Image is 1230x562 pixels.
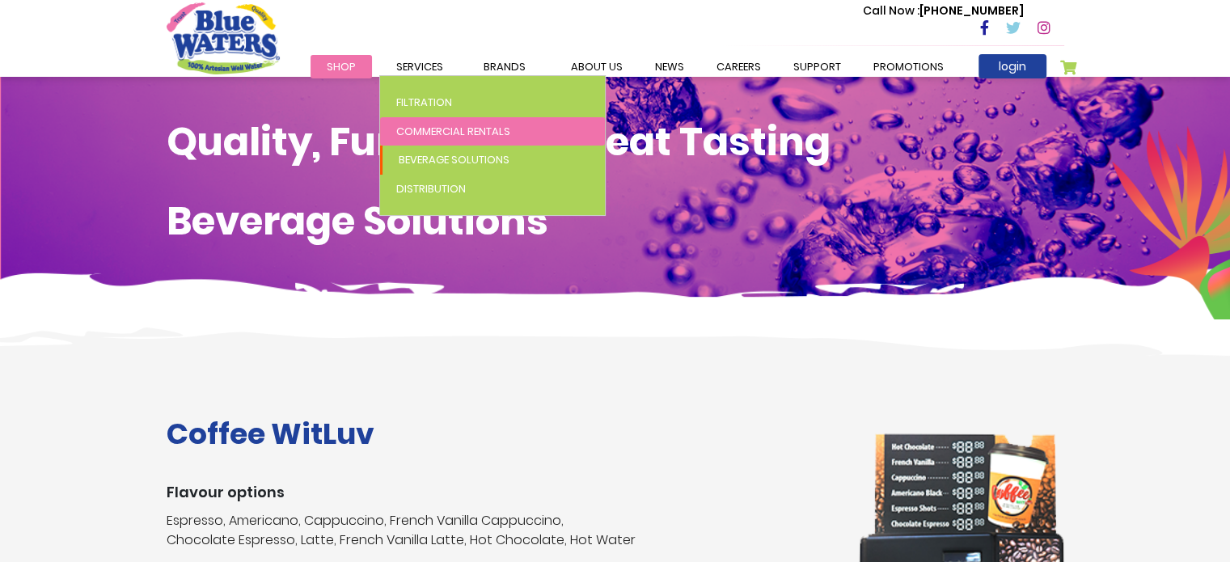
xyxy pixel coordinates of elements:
[639,55,700,78] a: News
[555,55,639,78] a: about us
[167,416,834,451] h1: Coffee WitLuv
[327,59,356,74] span: Shop
[484,59,526,74] span: Brands
[167,484,834,501] h3: Flavour options
[399,152,509,167] span: Beverage Solutions
[167,119,1064,166] h1: Quality, Functional, Great Tasting
[396,95,452,110] span: Filtration
[857,55,960,78] a: Promotions
[396,59,443,74] span: Services
[979,54,1046,78] a: login
[863,2,919,19] span: Call Now :
[396,181,466,196] span: Distribution
[167,2,280,74] a: store logo
[777,55,857,78] a: support
[700,55,777,78] a: careers
[396,124,510,139] span: Commercial Rentals
[863,2,1024,19] p: [PHONE_NUMBER]
[167,198,1064,245] h1: Beverage Solutions
[167,511,834,550] p: Espresso, Americano, Cappuccino, French Vanilla Cappuccino, Chocolate Espresso, Latte, French Van...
